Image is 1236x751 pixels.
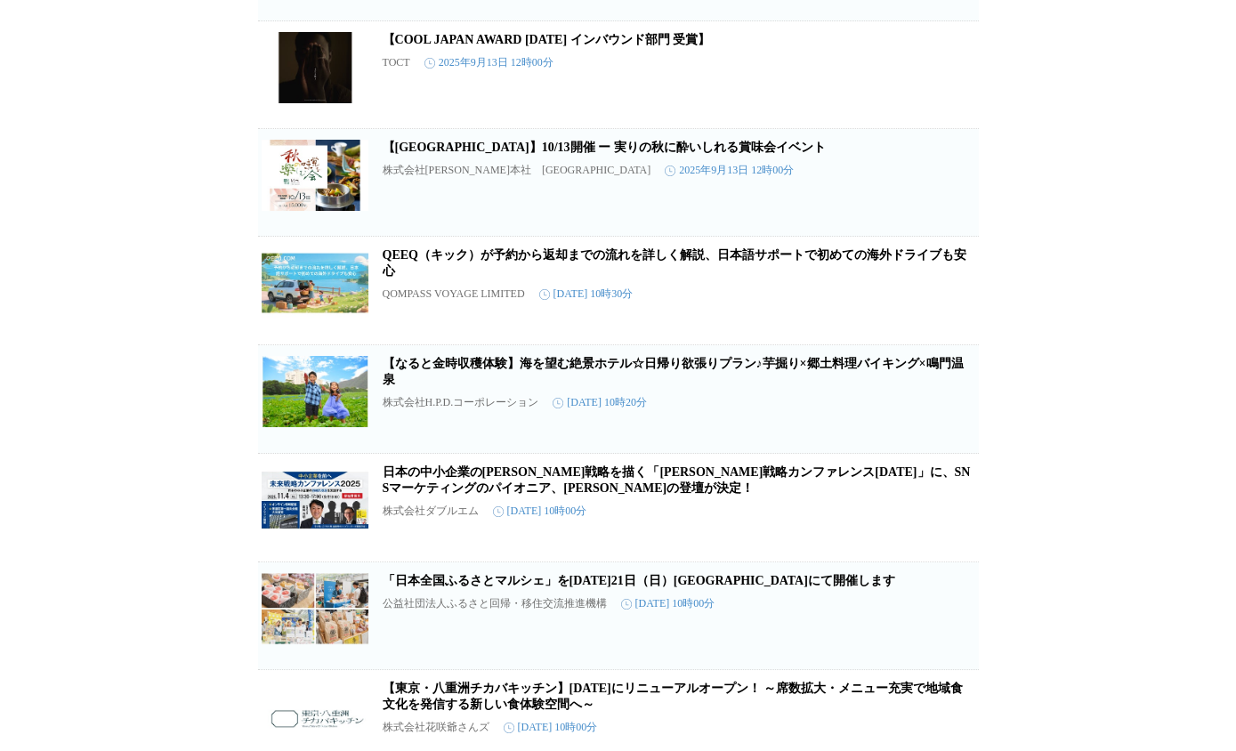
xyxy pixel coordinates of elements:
a: 【東京・八重洲チカバキッチン】[DATE]にリニューアルオープン！ ～席数拡大・メニュー充実で地域食文化を発信する新しい食体験空間へ～ [383,682,964,711]
p: 株式会社ダブルエム [383,504,479,519]
a: 【COOL JAPAN AWARD [DATE] インバウンド部門 受賞】 [383,33,711,46]
p: 公益社団法人ふるさと回帰・移住交流推進機構 [383,596,607,611]
img: 【水戸プラザホテル】10/13開催 ー 実りの秋に酔いしれる賞味会イベント [262,140,368,211]
time: 2025年9月13日 12時00分 [665,163,794,178]
p: 株式会社[PERSON_NAME]本社 [GEOGRAPHIC_DATA] [383,163,651,178]
a: 「日本全国ふるさとマルシェ」を[DATE]21日（日）[GEOGRAPHIC_DATA]にて開催します [383,574,895,587]
p: QOMPASS VOYAGE LIMITED [383,287,525,301]
p: 株式会社花咲爺さんズ [383,720,489,735]
a: QEEQ（キック）が予約から返却までの流れを詳しく解説、日本語サポートで初めての海外ドライブも安心 [383,248,966,278]
img: 「日本全国ふるさとマルシェ」を9月20日（土）21日（日）東京国際フォーラムにて開催します [262,573,368,644]
time: [DATE] 10時00分 [504,720,598,735]
p: TOCT [383,56,410,69]
img: 【なると金時収穫体験】海を望む絶景ホテル☆日帰り欲張りプラン♪芋掘り×郷土料理バイキング×鳴門温泉 [262,356,368,427]
img: 【COOL JAPAN AWARD 2025 インバウンド部門 受賞】 [262,32,368,103]
time: [DATE] 10時30分 [539,287,634,302]
img: 日本の中小企業の未来戦略を描く「未来戦略カンファレンス2025」に、SNSマーケティングのパイオニア、榊原 清一氏の登壇が決定！ [262,464,368,536]
time: [DATE] 10時00分 [493,504,587,519]
time: [DATE] 10時20分 [553,395,647,410]
p: 株式会社H.P.D.コーポレーション [383,395,539,410]
a: 日本の中小企業の[PERSON_NAME]戦略を描く「[PERSON_NAME]戦略カンファレンス[DATE]」に、SNSマーケティングのパイオニア、[PERSON_NAME]の登壇が決定！ [383,465,971,495]
time: [DATE] 10時00分 [621,596,715,611]
time: 2025年9月13日 12時00分 [424,55,553,70]
a: 【[GEOGRAPHIC_DATA]】10/13開催 ー 実りの秋に酔いしれる賞味会イベント [383,141,826,154]
img: QEEQ（キック）が予約から返却までの流れを詳しく解説、日本語サポートで初めての海外ドライブも安心 [262,247,368,319]
a: 【なると金時収穫体験】海を望む絶景ホテル☆日帰り欲張りプラン♪芋掘り×郷土料理バイキング×鳴門温泉 [383,357,964,386]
